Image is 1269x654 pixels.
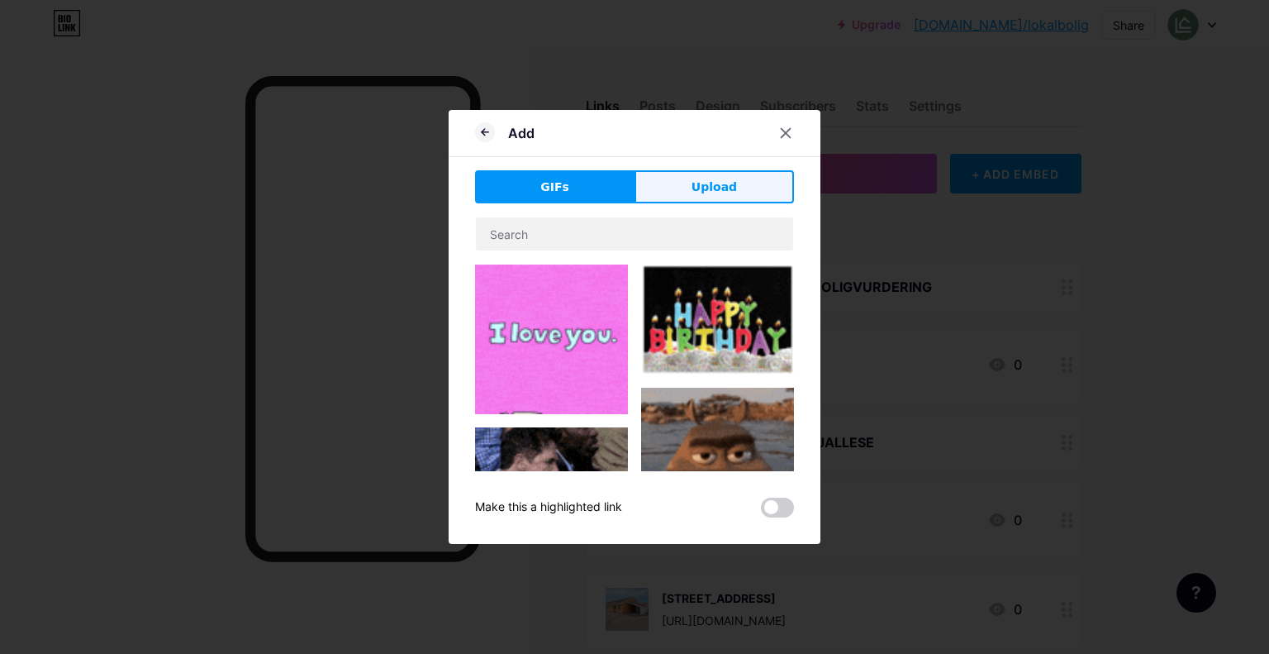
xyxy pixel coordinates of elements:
[475,265,628,414] img: Gihpy
[508,123,535,143] div: Add
[475,170,634,203] button: GIFs
[475,427,628,516] img: Gihpy
[540,179,569,196] span: GIFs
[641,388,794,485] img: Gihpy
[634,170,794,203] button: Upload
[476,217,793,251] input: Search
[692,179,737,196] span: Upload
[641,265,794,375] img: Gihpy
[475,498,622,518] div: Make this a highlighted link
